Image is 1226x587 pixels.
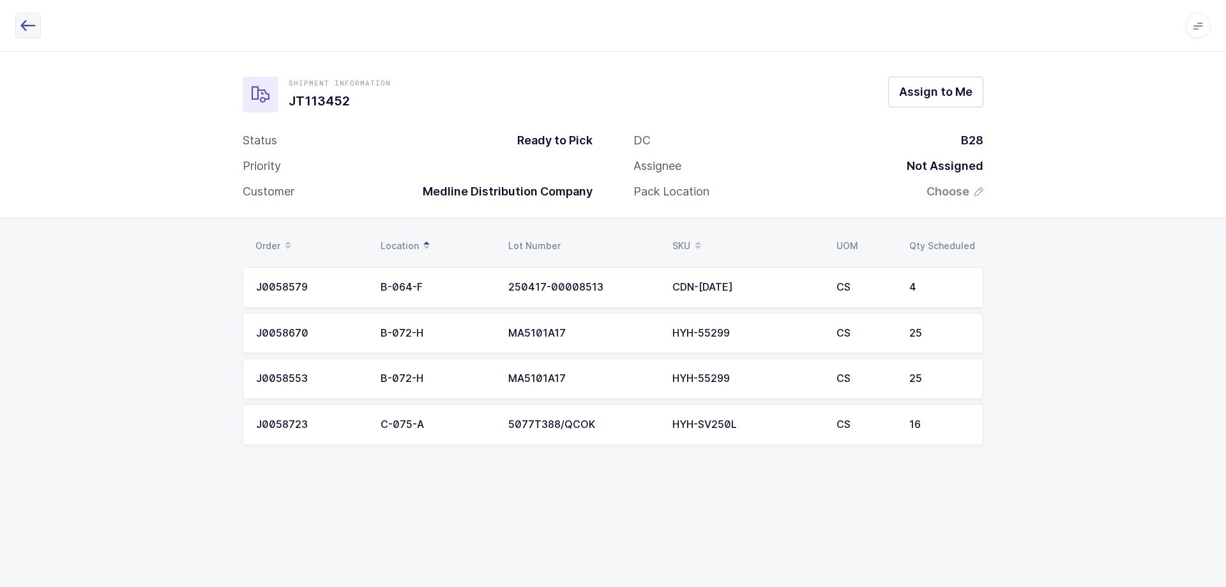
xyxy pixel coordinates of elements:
div: SKU [672,235,821,257]
div: B-064-F [381,282,493,293]
div: CS [836,419,894,431]
div: 25 [909,328,970,339]
span: Assign to Me [899,84,972,100]
div: Not Assigned [897,158,983,174]
div: Ready to Pick [507,133,593,148]
div: Shipment Information [289,78,391,88]
div: Qty Scheduled [909,241,976,251]
div: UOM [836,241,894,251]
button: Choose [927,184,983,199]
div: 16 [909,419,970,431]
div: Customer [243,184,294,199]
div: DC [633,133,651,148]
div: J0058723 [256,419,365,431]
span: Choose [927,184,969,199]
div: HYH-SV250L [672,419,821,431]
div: 5077T388/QCOK [508,419,657,431]
div: J0058579 [256,282,365,293]
div: CDN-[DATE] [672,282,821,293]
div: Lot Number [508,241,657,251]
div: CS [836,328,894,339]
div: Priority [243,158,281,174]
div: Pack Location [633,184,709,199]
div: B-072-H [381,373,493,385]
div: HYH-55299 [672,373,821,385]
h1: JT113452 [289,91,391,111]
div: Location [381,235,493,257]
div: CS [836,282,894,293]
div: Medline Distribution Company [412,184,593,199]
div: MA5101A17 [508,373,657,385]
div: J0058670 [256,328,365,339]
button: Assign to Me [888,77,983,107]
div: CS [836,373,894,385]
div: C-075-A [381,419,493,431]
div: 250417-00008513 [508,282,657,293]
div: 4 [909,282,970,293]
span: B28 [961,133,983,147]
div: HYH-55299 [672,328,821,339]
div: Order [255,235,365,257]
div: Assignee [633,158,681,174]
div: J0058553 [256,373,365,385]
div: 25 [909,373,970,385]
div: B-072-H [381,328,493,339]
div: MA5101A17 [508,328,657,339]
div: Status [243,133,277,148]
